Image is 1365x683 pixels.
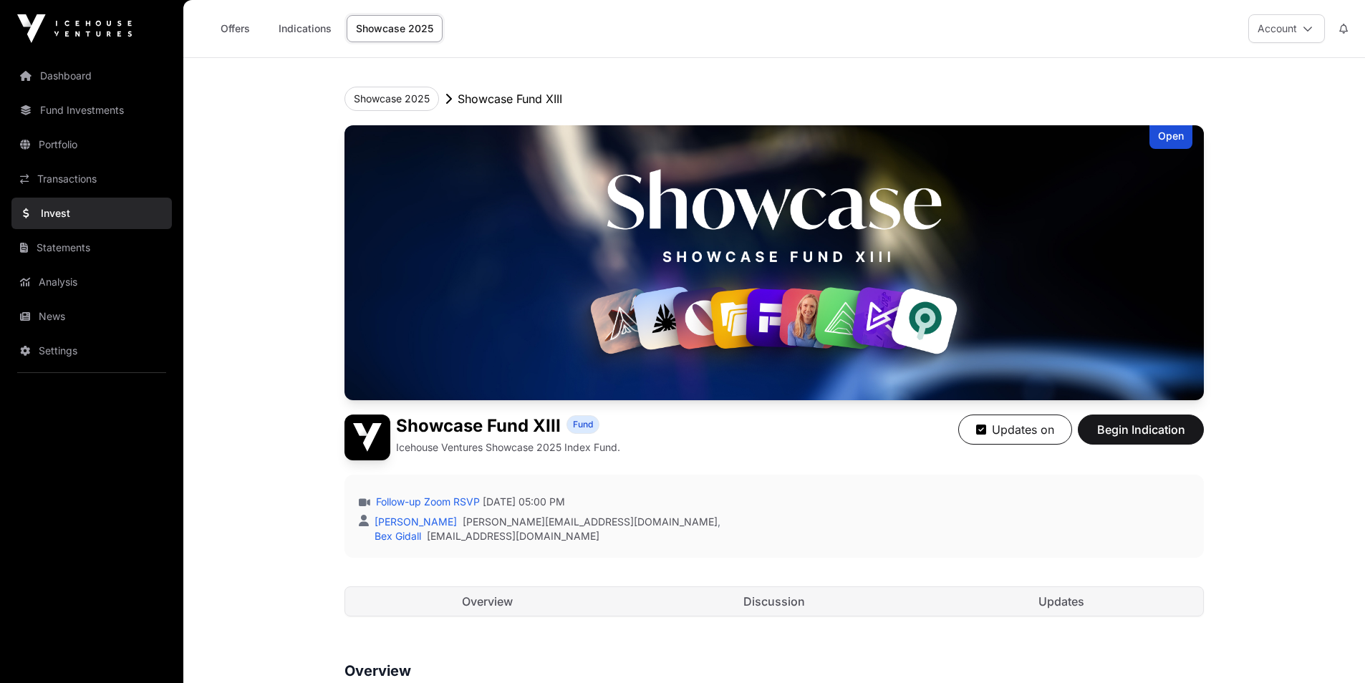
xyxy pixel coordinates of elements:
[463,515,718,529] a: [PERSON_NAME][EMAIL_ADDRESS][DOMAIN_NAME]
[1078,429,1204,443] a: Begin Indication
[345,587,1203,616] nav: Tabs
[344,87,439,111] button: Showcase 2025
[11,232,172,263] a: Statements
[1078,415,1204,445] button: Begin Indication
[11,60,172,92] a: Dashboard
[573,419,593,430] span: Fund
[17,14,132,43] img: Icehouse Ventures Logo
[345,587,630,616] a: Overview
[373,495,480,509] a: Follow-up Zoom RSVP
[344,659,1204,682] h3: Overview
[11,335,172,367] a: Settings
[11,95,172,126] a: Fund Investments
[11,301,172,332] a: News
[372,515,720,529] div: ,
[427,529,599,543] a: [EMAIL_ADDRESS][DOMAIN_NAME]
[206,15,264,42] a: Offers
[372,530,421,542] a: Bex Gidall
[483,495,565,509] span: [DATE] 05:00 PM
[269,15,341,42] a: Indications
[958,415,1072,445] button: Updates on
[11,129,172,160] a: Portfolio
[396,440,620,455] p: Icehouse Ventures Showcase 2025 Index Fund.
[372,515,457,528] a: [PERSON_NAME]
[396,415,561,437] h1: Showcase Fund XIII
[1149,125,1192,149] div: Open
[11,198,172,229] a: Invest
[344,125,1204,400] img: Showcase Fund XIII
[1248,14,1325,43] button: Account
[11,163,172,195] a: Transactions
[344,415,390,460] img: Showcase Fund XIII
[632,587,917,616] a: Discussion
[919,587,1203,616] a: Updates
[1096,421,1186,438] span: Begin Indication
[347,15,443,42] a: Showcase 2025
[11,266,172,298] a: Analysis
[458,90,562,107] p: Showcase Fund XIII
